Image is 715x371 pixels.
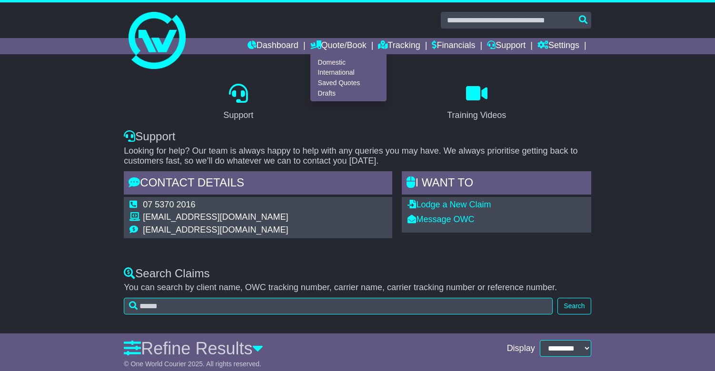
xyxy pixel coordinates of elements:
span: Display [507,343,535,354]
a: Saved Quotes [311,78,386,88]
a: Settings [537,38,579,54]
td: [EMAIL_ADDRESS][DOMAIN_NAME] [143,225,288,235]
a: Training Videos [441,80,512,125]
div: Search Claims [124,267,591,281]
div: Quote/Book [310,54,387,101]
p: You can search by client name, OWC tracking number, carrier name, carrier tracking number or refe... [124,283,591,293]
a: Tracking [378,38,420,54]
a: Message OWC [407,215,474,224]
a: Support [487,38,526,54]
a: Dashboard [248,38,298,54]
a: Domestic [311,57,386,68]
button: Search [557,298,591,314]
span: © One World Courier 2025. All rights reserved. [124,360,261,368]
div: Support [223,109,253,122]
div: Contact Details [124,171,392,197]
a: Support [217,80,259,125]
div: Support [124,130,591,144]
td: [EMAIL_ADDRESS][DOMAIN_NAME] [143,212,288,225]
a: Refine Results [124,339,263,358]
a: Financials [432,38,475,54]
a: Drafts [311,88,386,98]
div: I WANT to [402,171,591,197]
a: Lodge a New Claim [407,200,491,209]
p: Looking for help? Our team is always happy to help with any queries you may have. We always prior... [124,146,591,166]
a: Quote/Book [310,38,367,54]
a: International [311,68,386,78]
div: Training Videos [447,109,506,122]
td: 07 5370 2016 [143,200,288,213]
